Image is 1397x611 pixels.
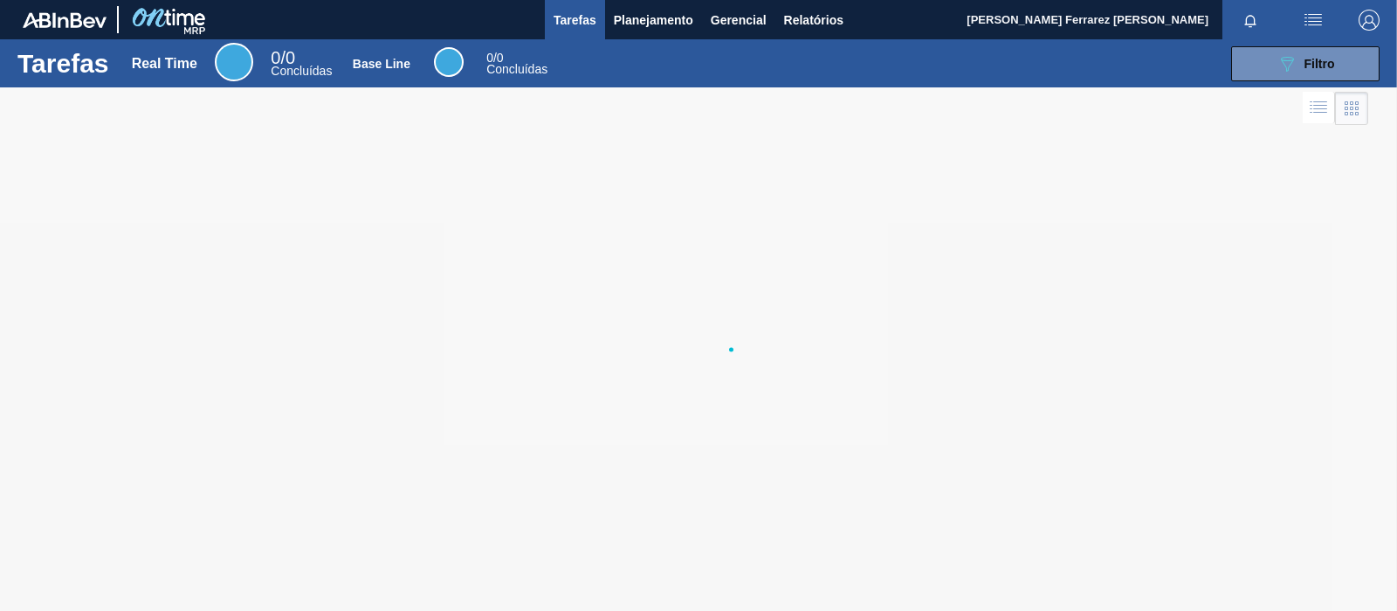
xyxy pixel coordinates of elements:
span: Planejamento [614,10,693,31]
span: Concluídas [271,64,332,78]
span: Concluídas [486,62,547,76]
div: Base Line [353,57,410,71]
img: TNhmsLtSVTkK8tSr43FrP2fwEKptu5GPRR3wAAAABJRU5ErkJggg== [23,12,107,28]
span: Filtro [1304,57,1335,71]
img: Logout [1359,10,1380,31]
span: Relatórios [784,10,843,31]
div: Real Time [215,43,253,81]
span: Tarefas [554,10,596,31]
img: userActions [1303,10,1324,31]
button: Filtro [1231,46,1380,81]
div: Base Line [486,52,547,75]
button: Notificações [1222,8,1278,32]
h1: Tarefas [17,53,109,73]
div: Real Time [132,56,197,72]
span: / 0 [486,51,503,65]
span: Gerencial [711,10,767,31]
div: Base Line [434,47,464,77]
span: 0 [271,48,280,67]
div: Real Time [271,51,332,77]
span: / 0 [271,48,295,67]
span: 0 [486,51,493,65]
